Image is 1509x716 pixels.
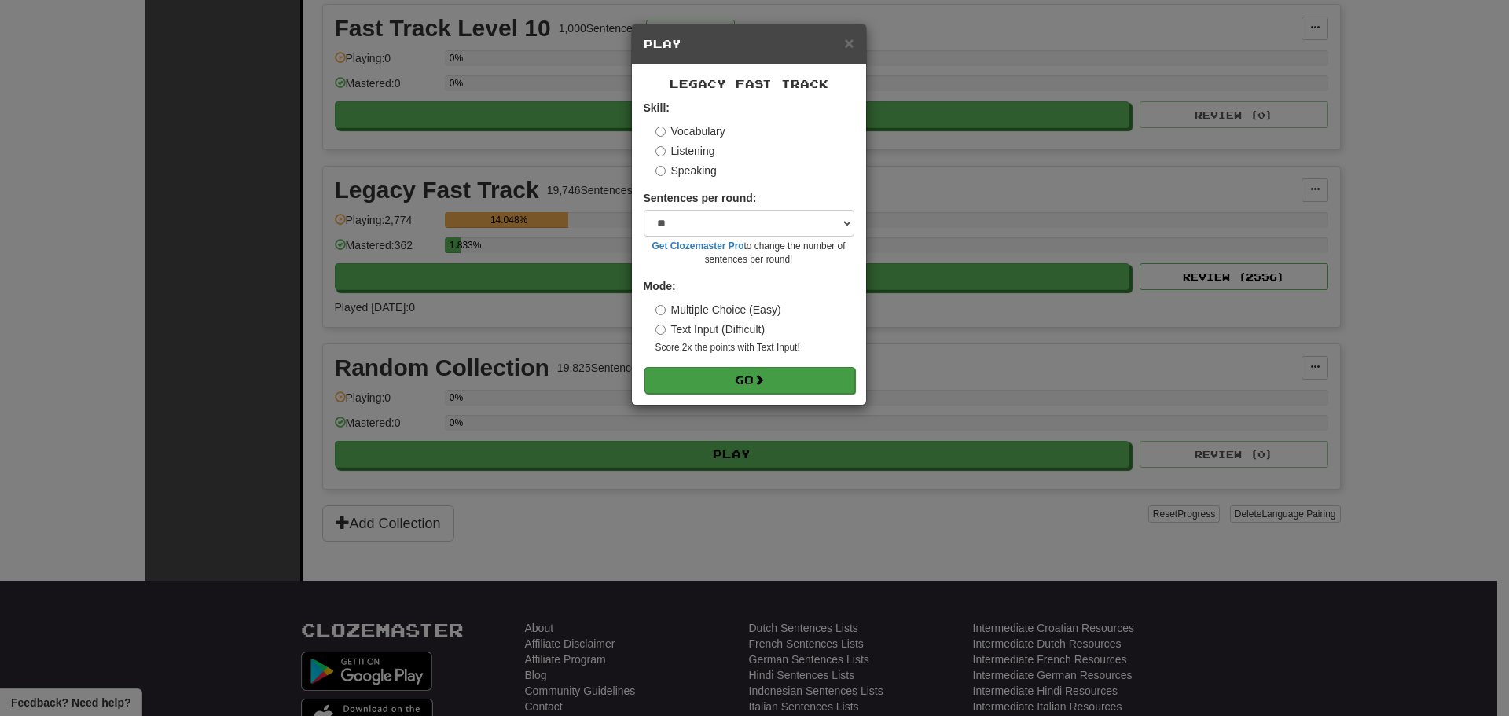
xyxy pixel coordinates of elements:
[644,190,757,206] label: Sentences per round:
[844,34,854,52] span: ×
[644,367,855,394] button: Go
[655,341,854,354] small: Score 2x the points with Text Input !
[655,146,666,156] input: Listening
[655,325,666,335] input: Text Input (Difficult)
[655,127,666,137] input: Vocabulary
[644,280,676,292] strong: Mode:
[655,143,715,159] label: Listening
[844,35,854,51] button: Close
[655,163,717,178] label: Speaking
[644,101,670,114] strong: Skill:
[652,241,744,252] a: Get Clozemaster Pro
[655,321,766,337] label: Text Input (Difficult)
[644,240,854,266] small: to change the number of sentences per round!
[670,77,828,90] span: Legacy Fast Track
[655,123,725,139] label: Vocabulary
[655,305,666,315] input: Multiple Choice (Easy)
[644,36,854,52] h5: Play
[655,302,781,318] label: Multiple Choice (Easy)
[655,166,666,176] input: Speaking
